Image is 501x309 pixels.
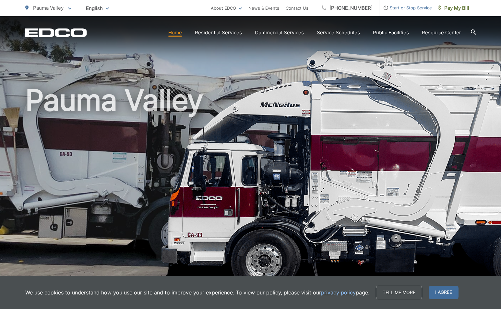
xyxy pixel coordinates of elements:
[321,289,356,296] a: privacy policy
[438,4,469,12] span: Pay My Bill
[255,29,304,37] a: Commercial Services
[317,29,360,37] a: Service Schedules
[25,289,369,296] p: We use cookies to understand how you use our site and to improve your experience. To view our pol...
[376,286,422,299] a: Tell me more
[81,3,114,14] span: English
[211,4,242,12] a: About EDCO
[286,4,308,12] a: Contact Us
[373,29,409,37] a: Public Facilities
[33,5,64,11] span: Pauma Valley
[422,29,461,37] a: Resource Center
[248,4,279,12] a: News & Events
[195,29,242,37] a: Residential Services
[429,286,459,299] span: I agree
[168,29,182,37] a: Home
[25,28,87,37] a: EDCD logo. Return to the homepage.
[25,84,476,289] h1: Pauma Valley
